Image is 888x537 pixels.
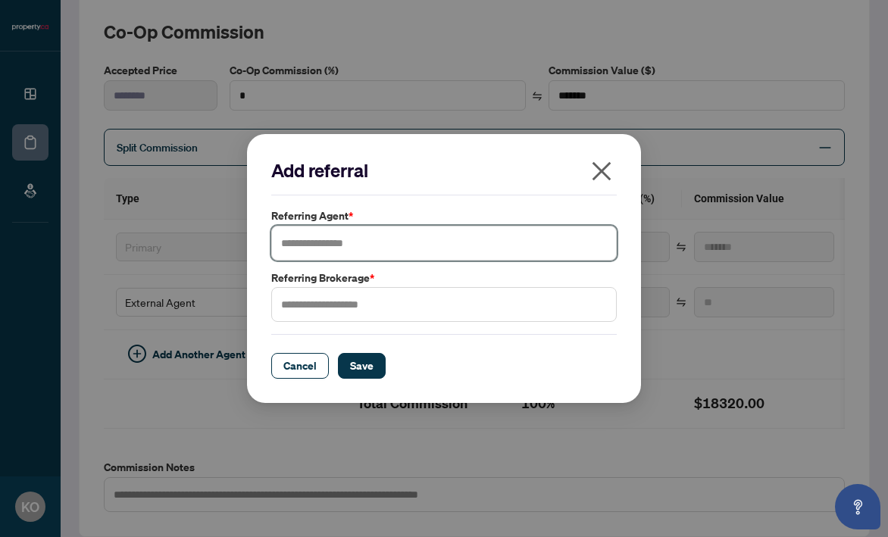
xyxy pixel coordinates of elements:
[271,208,617,224] label: Referring Agent
[338,353,386,379] button: Save
[271,158,617,183] h2: Add referral
[271,270,617,286] label: Referring Brokerage
[283,354,317,378] span: Cancel
[271,353,329,379] button: Cancel
[835,484,880,529] button: Open asap
[589,159,614,183] span: close
[350,354,374,378] span: Save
